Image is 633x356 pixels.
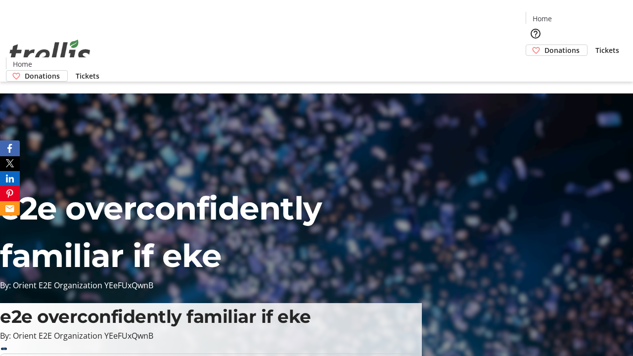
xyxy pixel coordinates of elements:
[13,59,32,69] span: Home
[6,70,68,82] a: Donations
[6,29,94,78] img: Orient E2E Organization YEeFUxQwnB's Logo
[76,71,99,81] span: Tickets
[544,45,580,55] span: Donations
[588,45,627,55] a: Tickets
[68,71,107,81] a: Tickets
[526,24,545,44] button: Help
[526,44,588,56] a: Donations
[6,59,38,69] a: Home
[526,13,558,24] a: Home
[595,45,619,55] span: Tickets
[25,71,60,81] span: Donations
[533,13,552,24] span: Home
[526,56,545,76] button: Cart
